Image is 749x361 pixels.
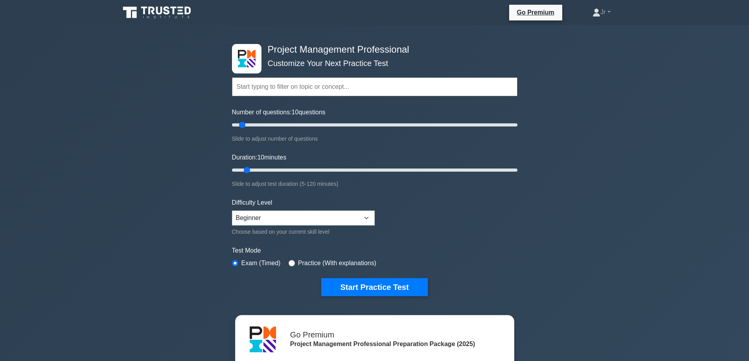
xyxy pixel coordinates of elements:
label: Exam (Timed) [241,258,281,268]
label: Difficulty Level [232,198,272,207]
input: Start typing to filter on topic or concept... [232,77,517,96]
span: 10 [257,154,264,161]
label: Duration: minutes [232,153,287,162]
div: Slide to adjust number of questions [232,134,517,143]
div: Slide to adjust test duration (5-120 minutes) [232,179,517,189]
a: Go Premium [512,7,559,17]
button: Start Practice Test [321,278,427,296]
label: Test Mode [232,246,517,255]
label: Number of questions: questions [232,108,326,117]
label: Practice (With explanations) [298,258,376,268]
div: Choose based on your current skill level [232,227,375,236]
h4: Project Management Professional [265,44,479,55]
a: Jr [574,4,629,20]
span: 10 [292,109,299,115]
